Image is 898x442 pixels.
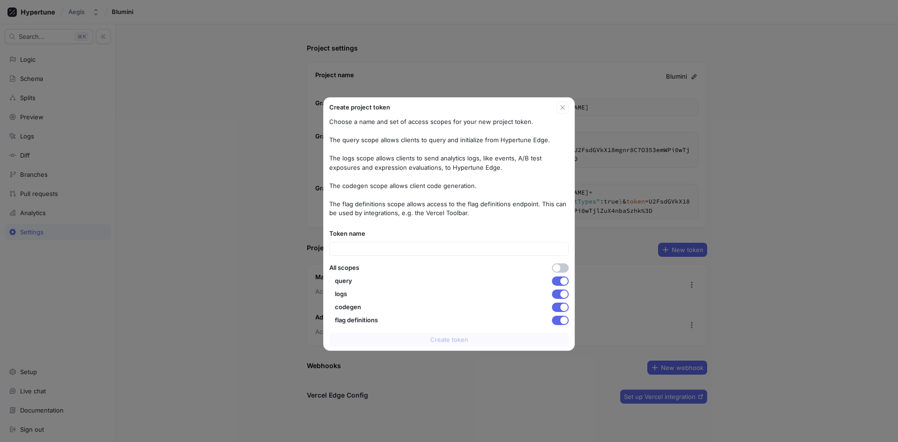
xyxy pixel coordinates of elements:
p: Choose a name and set of access scopes for your new project token. The query scope allows clients... [329,117,569,218]
p: Token name [329,229,569,239]
div: Create project token [329,103,557,112]
p: codegen [335,303,361,312]
p: All scopes [329,263,359,273]
span: Create token [430,337,468,342]
p: flag definitions [335,316,378,325]
button: Create token [329,333,569,347]
p: query [335,276,352,286]
p: logs [335,290,347,299]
